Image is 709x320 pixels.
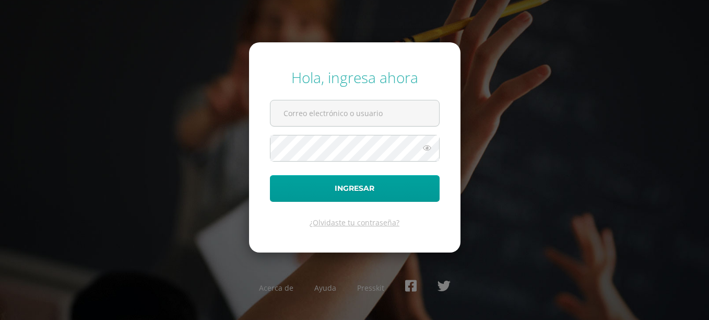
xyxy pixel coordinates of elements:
[270,175,440,202] button: Ingresar
[310,218,399,227] a: ¿Olvidaste tu contraseña?
[357,283,384,293] a: Presskit
[270,100,439,126] input: Correo electrónico o usuario
[270,67,440,87] div: Hola, ingresa ahora
[259,283,293,293] a: Acerca de
[314,283,336,293] a: Ayuda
